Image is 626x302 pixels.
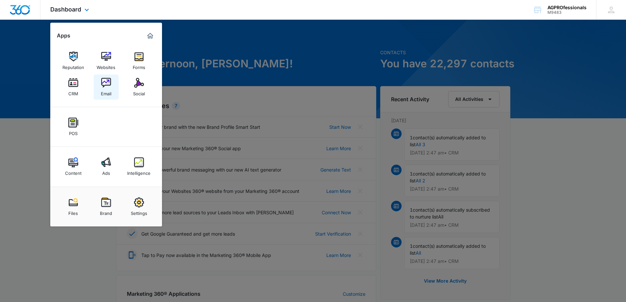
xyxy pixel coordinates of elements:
div: Email [101,88,111,96]
div: Ads [102,167,110,176]
div: Settings [131,207,147,216]
a: POS [61,114,86,139]
a: Marketing 360® Dashboard [145,31,155,41]
div: account name [547,5,587,10]
a: Social [127,75,151,100]
div: Reputation [62,61,84,70]
a: Content [61,154,86,179]
div: CRM [68,88,78,96]
div: Websites [97,61,115,70]
div: Brand [100,207,112,216]
a: Email [94,75,119,100]
div: POS [69,128,78,136]
a: Settings [127,194,151,219]
div: Forms [133,61,145,70]
a: Forms [127,48,151,73]
a: Files [61,194,86,219]
a: Brand [94,194,119,219]
a: Ads [94,154,119,179]
span: Dashboard [50,6,81,13]
div: account id [547,10,587,15]
a: Intelligence [127,154,151,179]
a: Reputation [61,48,86,73]
h2: Apps [57,33,70,39]
div: Files [68,207,78,216]
div: Intelligence [127,167,151,176]
a: CRM [61,75,86,100]
div: Social [133,88,145,96]
a: Websites [94,48,119,73]
div: Content [65,167,81,176]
